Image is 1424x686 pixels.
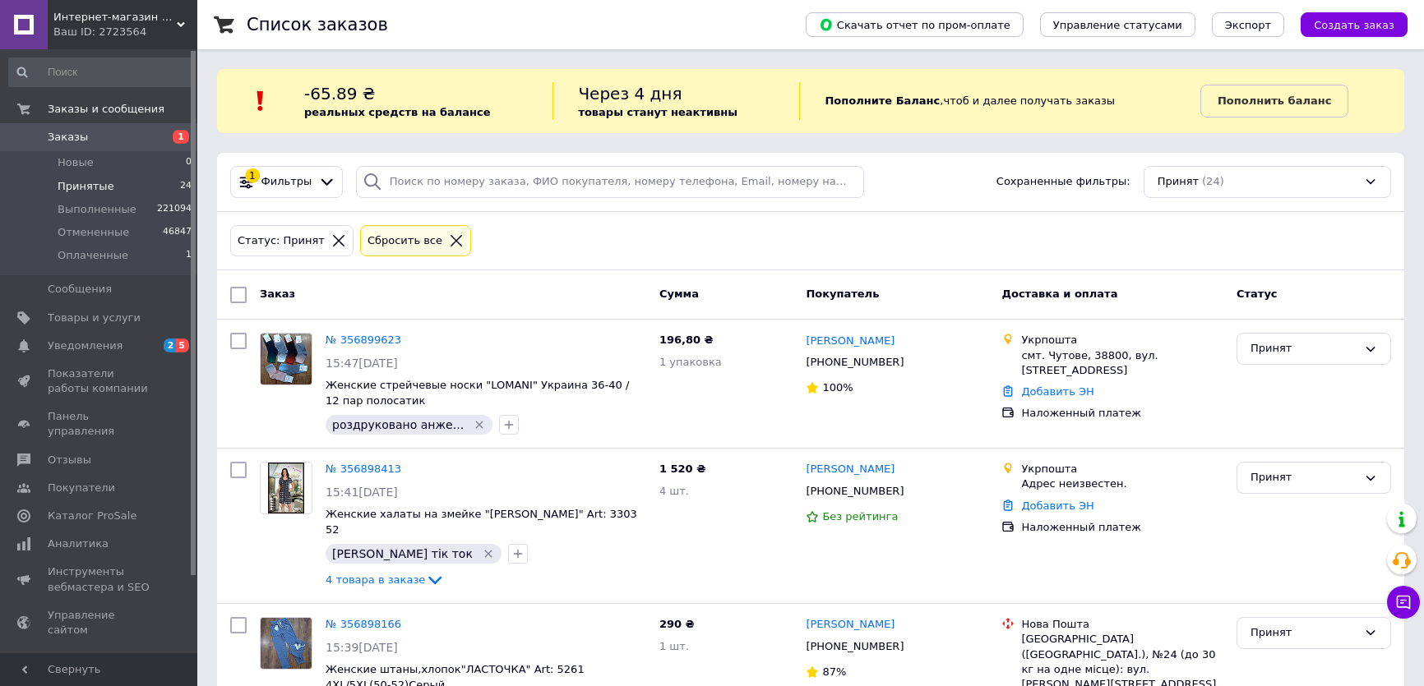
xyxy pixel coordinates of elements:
a: Женские стрейчевые носки "LOMANI" Украина 36-40 / 12 пар полосатик [326,379,629,407]
span: Отмененные [58,225,129,240]
span: Аналитика [48,536,109,551]
span: [PHONE_NUMBER] [806,356,904,368]
span: 5 [176,338,189,352]
a: Добавить ЭН [1021,385,1093,398]
span: [PHONE_NUMBER] [806,485,904,497]
span: Интернет-магазин "ЭВРИКА" [53,10,177,25]
button: Экспорт [1212,12,1284,37]
span: Фильтры [261,174,312,190]
span: (24) [1202,175,1224,187]
span: 4 шт. [659,485,689,497]
div: Адрес неизвестен. [1021,477,1223,491]
svg: Удалить метку [473,418,486,431]
span: Заказы [48,130,88,145]
div: Наложенный платеж [1021,520,1223,535]
span: 15:39[DATE] [326,641,398,654]
span: Товары и услуги [48,311,141,325]
span: Заказ [260,288,295,300]
span: Без рейтинга [822,510,898,523]
button: Чат с покупателем [1387,586,1420,619]
span: Отзывы [48,453,91,467]
span: 1 [173,130,189,144]
button: Управление статусами [1040,12,1195,37]
img: :exclamation: [248,89,273,113]
span: Инструменты вебмастера и SEO [48,564,152,594]
div: Принят [1251,469,1357,486]
a: Фото товару [260,617,312,670]
a: [PERSON_NAME] [806,462,895,477]
div: смт. Чутове, 38800, вул. [STREET_ADDRESS] [1021,348,1223,378]
span: 24 [180,179,192,194]
span: 290 ₴ [659,618,695,630]
span: Принят [1158,174,1199,190]
b: Пополнить баланс [1218,94,1331,107]
span: Скачать отчет по пром-оплате [819,17,1010,32]
span: Выполненные [58,202,136,217]
div: 1 [245,168,260,183]
span: 196,80 ₴ [659,334,714,346]
a: Фото товару [260,462,312,514]
span: Оплаченные [58,248,128,263]
span: 100% [822,381,853,394]
span: 46847 [163,225,192,240]
span: 1 520 ₴ [659,463,705,475]
input: Поиск по номеру заказа, ФИО покупателя, номеру телефона, Email, номеру накладной [356,166,865,198]
span: 1 [186,248,192,263]
span: 2 [164,338,177,352]
a: Женские халаты на змейке "[PERSON_NAME]" Art: 3303 52 [326,508,637,536]
span: Сохраненные фильтры: [996,174,1130,190]
button: Скачать отчет по пром-оплате [806,12,1024,37]
div: Принят [1251,340,1357,357]
span: -65.89 ₴ [304,84,375,104]
div: Статус: Принят [234,233,328,250]
span: [PHONE_NUMBER] [806,640,904,652]
div: Принят [1251,624,1357,642]
div: Сбросить все [364,233,446,250]
img: Фото товару [268,463,303,513]
div: , чтоб и далее получать заказы [799,82,1200,120]
b: реальных средств на балансе [304,106,491,118]
a: № 356898413 [326,463,401,475]
b: товары станут неактивны [578,106,737,118]
a: Пополнить баланс [1200,85,1348,117]
span: Сообщения [48,282,112,297]
a: Фото товару [260,333,312,385]
span: Доставка и оплата [1001,288,1117,300]
span: 1 шт. [659,640,689,652]
button: Создать заказ [1301,12,1408,37]
span: Панель управления [48,409,152,439]
span: Принятые [58,179,114,194]
img: Фото товару [261,618,312,669]
div: Нова Пошта [1021,617,1223,632]
span: 15:47[DATE] [326,357,398,370]
span: Заказы и сообщения [48,102,164,117]
h1: Список заказов [247,15,388,35]
div: Наложенный платеж [1021,406,1223,421]
input: Поиск [8,58,193,87]
span: Покупатели [48,481,115,495]
span: Сумма [659,288,699,300]
span: Статус [1237,288,1278,300]
div: Укрпошта [1021,462,1223,477]
div: Укрпошта [1021,333,1223,348]
span: Кошелек компании [48,651,152,680]
span: 15:41[DATE] [326,486,398,499]
a: № 356899623 [326,334,401,346]
span: 4 товара в заказе [326,573,425,586]
span: Создать заказ [1314,19,1394,31]
span: Уведомления [48,338,123,353]
a: 4 товара в заказе [326,573,445,586]
img: Фото товару [261,334,312,384]
span: 0 [186,155,192,170]
a: [PERSON_NAME] [806,334,895,349]
span: Управление сайтом [48,608,152,638]
span: Показатели работы компании [48,366,152,396]
span: Покупатель [806,288,879,300]
span: Новые [58,155,94,170]
span: 221094 [157,202,192,217]
div: Ваш ID: 2723564 [53,25,197,39]
span: [PERSON_NAME] тік ток [332,547,473,560]
a: Создать заказ [1284,18,1408,30]
span: Каталог ProSale [48,509,136,523]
